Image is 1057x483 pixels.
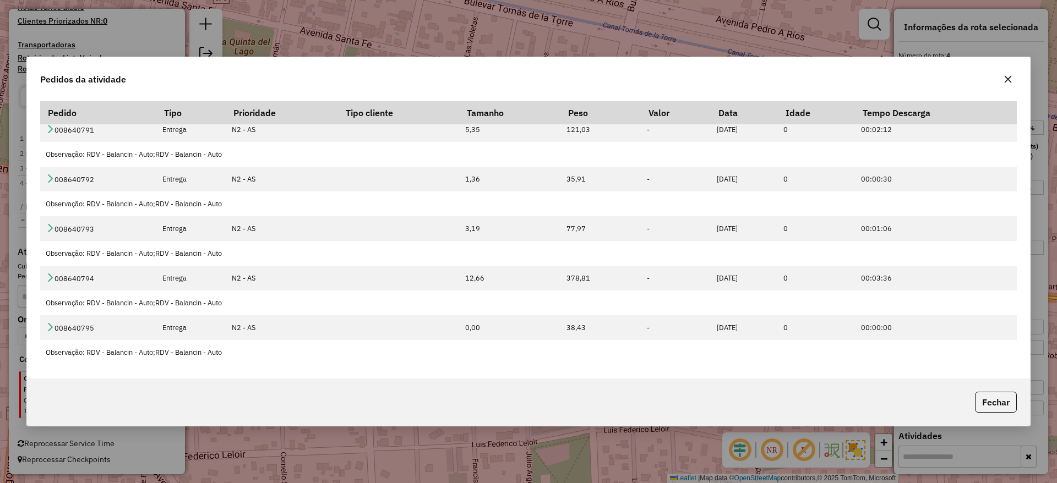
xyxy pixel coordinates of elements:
th: Pedido [40,101,156,124]
td: 77,97 [560,216,641,241]
td: 00:01:06 [856,216,1017,241]
th: Tamanho [459,101,560,124]
th: Valor [641,101,711,124]
td: N2 - AS [226,266,338,290]
td: N2 - AS [226,167,338,191]
td: - [641,167,711,191]
td: 121,03 [560,117,641,142]
td: 0 [778,315,856,340]
th: Tipo [156,101,226,124]
th: Peso [560,101,641,124]
td: 008640795 [40,315,156,340]
td: 0 [778,167,856,191]
td: 3,19 [459,216,560,241]
td: [DATE] [711,167,777,191]
td: 008640793 [40,216,156,241]
th: Prioridade [226,101,338,124]
td: N2 - AS [226,216,338,241]
td: [DATE] [711,315,777,340]
td: 00:03:36 [856,266,1017,290]
td: [DATE] [711,216,777,241]
span: Pedidos da atividade [40,73,126,86]
td: 5,35 [459,117,560,142]
span: Entrega [162,174,187,184]
th: Idade [778,101,856,124]
button: Fechar [975,392,1017,413]
td: N2 - AS [226,315,338,340]
td: [DATE] [711,117,777,142]
div: Observação: RDV - Balancin - Auto;RDV - Balancin - Auto [46,149,1011,160]
td: N2 - AS [226,117,338,142]
td: 0 [778,266,856,290]
td: 00:00:30 [856,167,1017,191]
div: Observação: RDV - Balancin - Auto;RDV - Balancin - Auto [46,298,1011,308]
td: 00:00:00 [856,315,1017,340]
td: - [641,266,711,290]
div: Observação: RDV - Balancin - Auto;RDV - Balancin - Auto [46,199,1011,209]
td: 1,36 [459,167,560,191]
th: Data [711,101,777,124]
td: - [641,216,711,241]
th: Tipo cliente [338,101,460,124]
div: Observação: RDV - Balancin - Auto;RDV - Balancin - Auto [46,347,1011,358]
td: 008640791 [40,117,156,142]
span: Entrega [162,224,187,233]
td: 12,66 [459,266,560,290]
td: 378,81 [560,266,641,290]
td: [DATE] [711,266,777,290]
td: 0 [778,216,856,241]
div: Observação: RDV - Balancin - Auto;RDV - Balancin - Auto [46,248,1011,259]
td: 38,43 [560,315,641,340]
span: Entrega [162,273,187,283]
td: - [641,117,711,142]
td: 00:02:12 [856,117,1017,142]
td: 008640792 [40,167,156,191]
td: 0 [778,117,856,142]
span: Entrega [162,323,187,332]
td: 008640794 [40,266,156,290]
th: Tempo Descarga [856,101,1017,124]
td: 0,00 [459,315,560,340]
td: - [641,315,711,340]
span: Entrega [162,125,187,134]
td: 35,91 [560,167,641,191]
